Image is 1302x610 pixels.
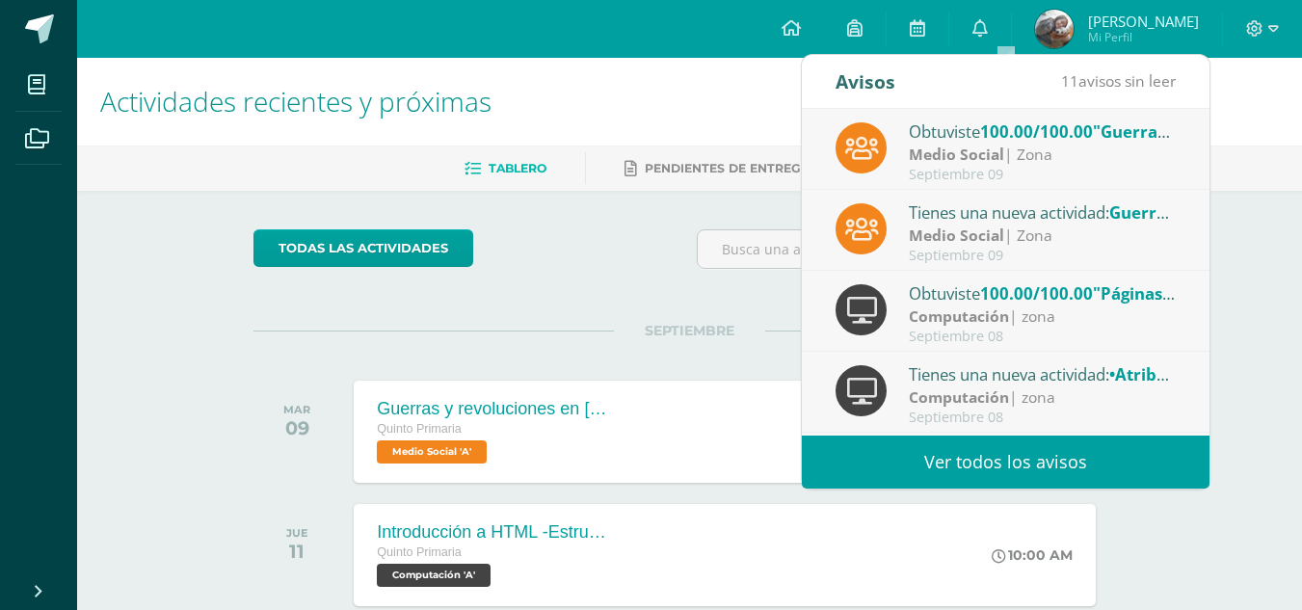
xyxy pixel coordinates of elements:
span: Medio Social 'A' [377,440,487,464]
span: 100.00/100.00 [980,120,1093,143]
div: Introducción a HTML -Estructura básica de HTML [377,522,608,543]
strong: Medio Social [909,144,1004,165]
a: todas las Actividades [253,229,473,267]
strong: Computación [909,305,1009,327]
div: 10:00 AM [992,546,1073,564]
div: Avisos [836,55,895,108]
a: Pendientes de entrega [624,153,810,184]
div: | Zona [909,225,1177,247]
div: Guerras y revoluciones en [GEOGRAPHIC_DATA] [377,399,608,419]
span: 11 [1061,70,1078,92]
img: 3ffae73ef3ffb41c1e736c78b26b79f5.png [1035,10,1074,48]
div: Tienes una nueva actividad: [909,361,1177,386]
strong: Medio Social [909,225,1004,246]
span: Tablero [489,161,546,175]
span: Mi Perfil [1088,29,1199,45]
div: 09 [283,416,310,439]
span: avisos sin leer [1061,70,1176,92]
span: Computación 'A' [377,564,491,587]
span: Pendientes de entrega [645,161,810,175]
span: Actividades recientes y próximas [100,83,492,119]
a: Ver todos los avisos [802,436,1209,489]
div: Obtuviste en [909,119,1177,144]
div: Septiembre 09 [909,167,1177,183]
span: Quinto Primaria [377,545,462,559]
input: Busca una actividad próxima aquí... [698,230,1125,268]
div: | zona [909,305,1177,328]
div: MAR [283,403,310,416]
div: Septiembre 08 [909,329,1177,345]
div: JUE [286,526,308,540]
span: SEPTIEMBRE [614,322,765,339]
div: Septiembre 09 [909,248,1177,264]
a: Tablero [465,153,546,184]
div: 11 [286,540,308,563]
div: Septiembre 08 [909,410,1177,426]
span: 100.00/100.00 [980,282,1093,305]
span: "Páginas web" [1093,282,1208,305]
div: Tienes una nueva actividad: [909,199,1177,225]
strong: Computación [909,386,1009,408]
div: | zona [909,386,1177,409]
div: | Zona [909,144,1177,166]
span: Quinto Primaria [377,422,462,436]
span: [PERSON_NAME] [1088,12,1199,31]
div: Obtuviste en [909,280,1177,305]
